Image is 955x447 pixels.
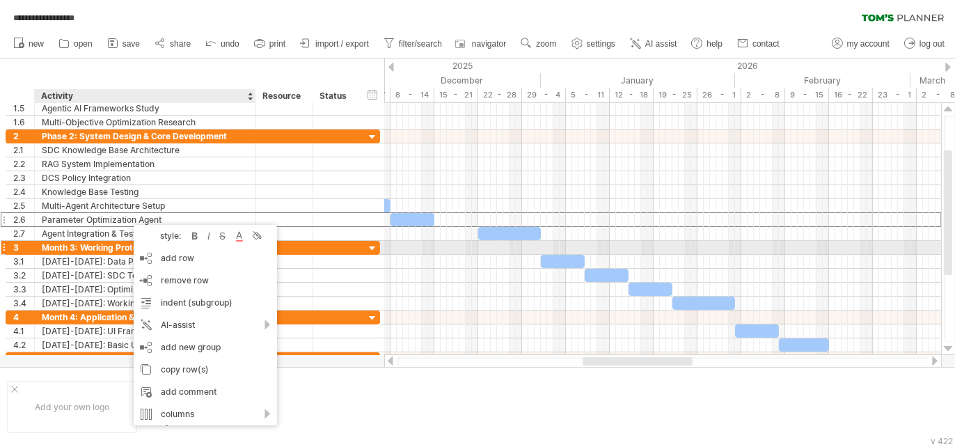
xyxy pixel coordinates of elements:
div: 2.6 [13,213,34,226]
div: 3.3 [13,283,34,296]
span: contact [752,39,780,49]
span: AI assist [645,39,677,49]
div: [DATE]-[DATE]: Data Processing Pipeline [42,255,248,268]
span: help [707,39,723,49]
div: 2.3 [13,171,34,185]
div: [DATE]-[DATE]: SDC Technique Implementation [42,269,248,282]
div: [DATE]-[DATE]: Working Prototype Finalization [42,297,248,310]
div: [DATE]-[DATE]: Basic UI Implementation [42,338,248,352]
div: 16 - 22 [829,88,873,102]
div: AI-assist [134,314,277,336]
a: filter/search [380,35,446,53]
div: 4.2 [13,338,34,352]
span: share [170,39,191,49]
div: 15 - 21 [434,88,478,102]
div: [DATE]-[DATE]: UI Framework Setup [42,324,248,338]
a: contact [734,35,784,53]
div: Multi-Agent Architecture Setup [42,199,248,212]
div: add row [134,247,277,269]
span: save [123,39,140,49]
a: new [10,35,48,53]
span: settings [587,39,615,49]
a: undo [202,35,244,53]
div: Resource [262,89,305,103]
div: Parameter Optimization Agent [42,213,248,226]
div: Knowledge Base Testing [42,185,248,198]
span: zoom [536,39,556,49]
div: 19 - 25 [654,88,697,102]
div: 1.6 [13,116,34,129]
span: remove row [161,275,209,285]
div: v 422 [931,436,953,446]
a: my account [828,35,894,53]
div: 5 - 11 [566,88,610,102]
a: share [151,35,195,53]
a: zoom [517,35,560,53]
div: 22 - 28 [478,88,522,102]
div: Month 3: Working Prototype Development [42,241,248,254]
div: .... [232,398,349,409]
div: indent (subgroup) [134,292,277,314]
div: 12 - 18 [610,88,654,102]
div: copy row(s) [134,359,277,381]
a: settings [568,35,619,53]
div: .... [232,380,349,392]
a: AI assist [626,35,681,53]
span: import / export [315,39,369,49]
div: 4.1 [13,324,34,338]
div: 2 - 8 [741,88,785,102]
div: add comment [134,381,277,403]
a: print [251,35,290,53]
div: RAG System Implementation [42,157,248,171]
a: log out [901,35,949,53]
div: Status [319,89,350,103]
div: 3 [13,241,34,254]
span: new [29,39,44,49]
div: Phase 2: System Design & Core Development [42,130,248,143]
div: 8 - 14 [390,88,434,102]
a: help [688,35,727,53]
a: save [104,35,144,53]
div: add new group [134,336,277,359]
div: 2.5 [13,199,34,212]
div: Activity [41,89,248,103]
div: December 2025 [347,73,541,88]
span: open [74,39,93,49]
div: 2.2 [13,157,34,171]
div: Add your own logo [7,381,137,433]
div: 23 - 1 [873,88,917,102]
div: Agent Integration & Testing [42,227,248,240]
div: 2.7 [13,227,34,240]
div: style: [139,230,188,241]
div: January 2026 [541,73,735,88]
div: Multi-Objective Optimization Research [42,116,248,129]
div: [DATE]-[DATE]: Optimization Integration [42,283,248,296]
div: February 2026 [735,73,910,88]
span: undo [221,39,239,49]
a: navigator [453,35,510,53]
div: 3.2 [13,269,34,282]
div: .... [232,415,349,427]
div: DCS Policy Integration [42,171,248,185]
div: 9 - 15 [785,88,829,102]
div: 2.1 [13,143,34,157]
a: open [55,35,97,53]
span: print [269,39,285,49]
span: filter/search [399,39,442,49]
span: log out [920,39,945,49]
span: navigator [472,39,506,49]
div: 3.4 [13,297,34,310]
div: 1.5 [13,102,34,115]
div: 5 [13,352,34,366]
div: 2.4 [13,185,34,198]
div: Agentic AI Frameworks Study [42,102,248,115]
div: Phase 3: Application Development & Testing [42,352,248,366]
a: import / export [297,35,373,53]
span: my account [847,39,890,49]
div: 2 [13,130,34,143]
div: 3.1 [13,255,34,268]
div: 26 - 1 [697,88,741,102]
div: columns [134,403,277,425]
div: 29 - 4 [522,88,566,102]
div: SDC Knowledge Base Architecture [42,143,248,157]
